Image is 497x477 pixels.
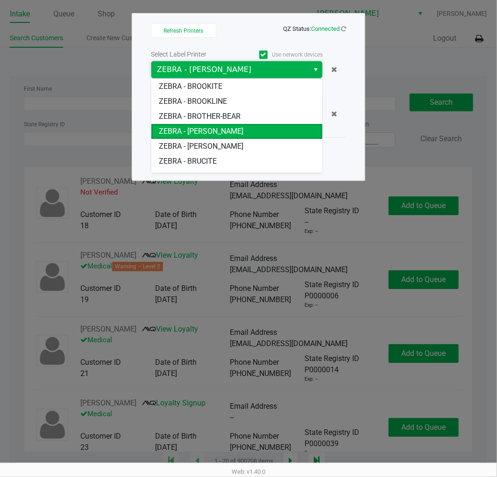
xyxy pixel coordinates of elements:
[159,141,243,152] span: ZEBRA - [PERSON_NAME]
[309,61,322,78] button: Select
[159,156,217,167] span: ZEBRA - BRUCITE
[159,111,241,122] span: ZEBRA - BROTHER-BEAR
[157,64,303,75] span: ZEBRA - [PERSON_NAME]
[159,126,243,137] span: ZEBRA - [PERSON_NAME]
[151,50,237,59] div: Select Label Printer
[311,25,340,32] span: Connected
[159,96,227,107] span: ZEBRA - BROOKLINE
[164,28,204,34] span: Refresh Printers
[159,81,222,92] span: ZEBRA - BROOKITE
[159,171,208,182] span: ZEBRA-300DPI
[232,468,265,475] span: Web: v1.40.0
[283,25,346,32] span: QZ Status:
[151,23,216,38] button: Refresh Printers
[237,51,323,59] label: Use network devices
